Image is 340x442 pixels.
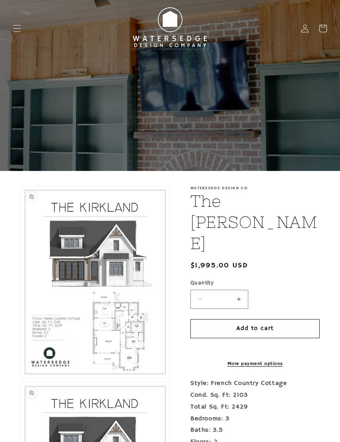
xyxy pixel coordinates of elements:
h1: The [PERSON_NAME] [190,190,320,254]
a: More payment options [190,360,320,368]
span: $1,995.00 USD [190,260,248,271]
img: Watersedge Design Co [125,3,215,54]
summary: Menu [8,20,26,37]
p: Watersedge Design Co [190,186,320,190]
label: Quantity [190,279,320,287]
button: Add to cart [190,319,320,338]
